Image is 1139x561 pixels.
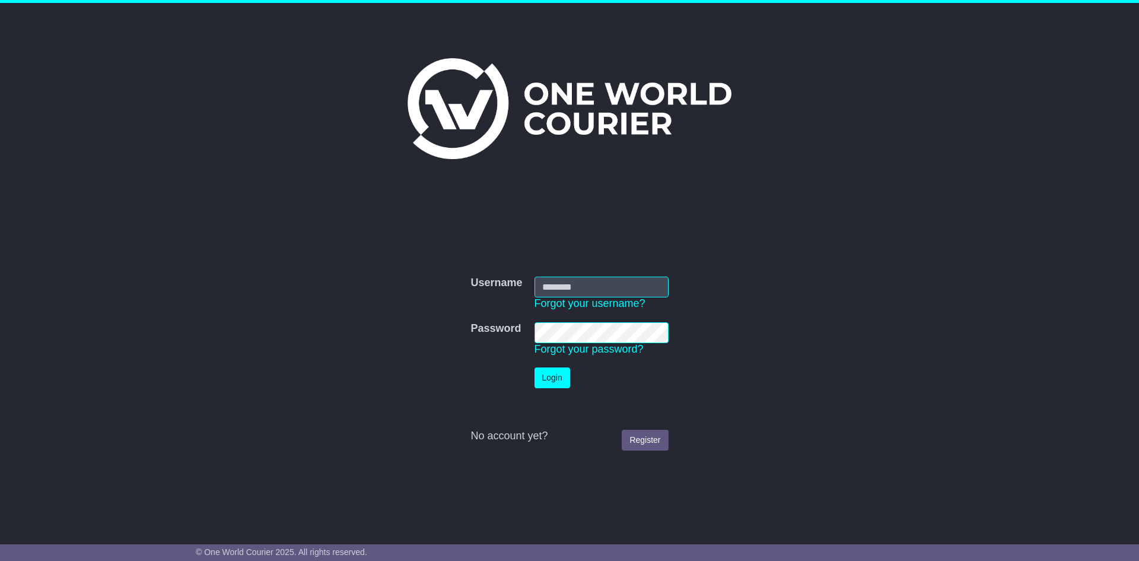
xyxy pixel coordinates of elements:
a: Register [622,430,668,451]
div: No account yet? [470,430,668,443]
span: © One World Courier 2025. All rights reserved. [196,547,367,557]
button: Login [534,367,570,388]
label: Password [470,322,521,335]
a: Forgot your password? [534,343,644,355]
img: One World [408,58,731,159]
label: Username [470,277,522,290]
a: Forgot your username? [534,297,645,309]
